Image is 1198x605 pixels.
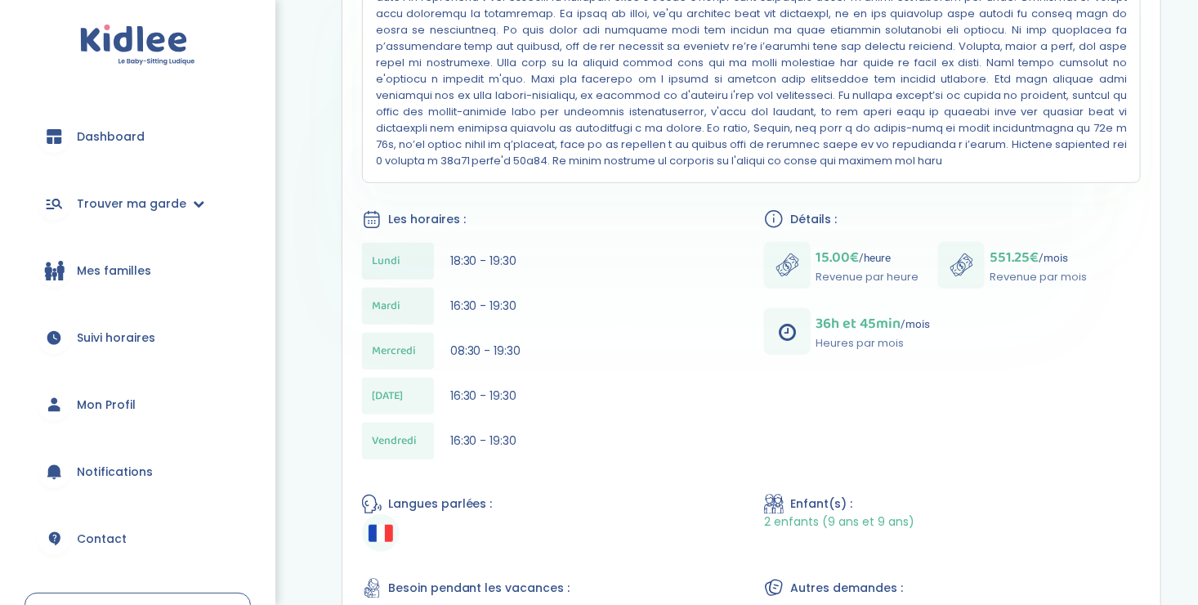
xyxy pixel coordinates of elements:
[790,495,852,513] span: Enfant(s) :
[25,174,251,233] a: Trouver ma garde
[388,580,570,597] span: Besoin pendant les vacances :
[77,329,155,347] span: Suivi horaires
[388,211,466,228] span: Les horaires :
[990,246,1087,269] p: /mois
[77,464,153,481] span: Notifications
[790,580,903,597] span: Autres demandes :
[372,432,417,450] span: Vendredi
[816,335,930,352] p: Heures par mois
[372,298,400,315] span: Mardi
[816,246,859,269] span: 15.00€
[764,514,914,530] span: 2 enfants (9 ans et 9 ans)
[372,343,416,360] span: Mercredi
[77,262,151,280] span: Mes familles
[372,253,400,270] span: Lundi
[25,375,251,434] a: Mon Profil
[450,432,517,449] span: 16:30 - 19:30
[450,253,517,269] span: 18:30 - 19:30
[77,397,136,414] span: Mon Profil
[25,107,251,166] a: Dashboard
[25,241,251,300] a: Mes familles
[77,128,145,146] span: Dashboard
[372,388,403,405] span: [DATE]
[77,195,186,213] span: Trouver ma garde
[388,495,493,513] span: Langues parlées :
[816,312,901,335] span: 36h et 45min
[369,525,393,542] img: Français
[25,442,251,501] a: Notifications
[450,298,517,314] span: 16:30 - 19:30
[25,509,251,568] a: Contact
[450,343,521,359] span: 08:30 - 19:30
[450,388,517,404] span: 16:30 - 19:30
[80,25,195,66] img: logo.svg
[816,269,919,285] p: Revenue par heure
[816,312,930,335] p: /mois
[990,246,1039,269] span: 551.25€
[816,246,919,269] p: /heure
[25,308,251,367] a: Suivi horaires
[77,531,127,548] span: Contact
[790,211,837,228] span: Détails :
[990,269,1087,285] p: Revenue par mois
